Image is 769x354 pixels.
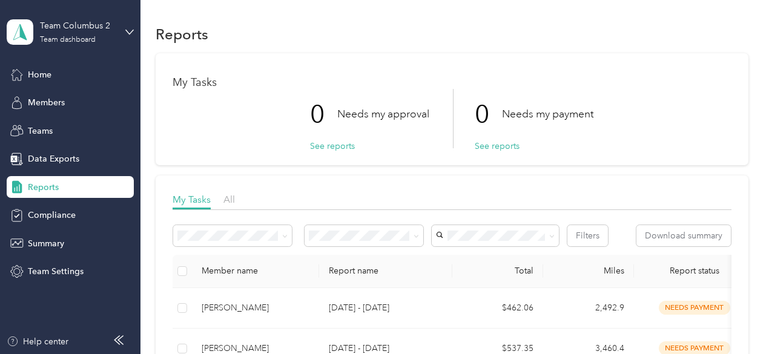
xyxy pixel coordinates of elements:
[28,237,64,250] span: Summary
[28,125,53,137] span: Teams
[310,89,337,140] p: 0
[28,209,76,221] span: Compliance
[173,76,731,89] h1: My Tasks
[202,266,309,276] div: Member name
[156,28,208,41] h1: Reports
[319,255,452,288] th: Report name
[452,288,543,329] td: $462.06
[28,68,51,81] span: Home
[329,301,443,315] p: [DATE] - [DATE]
[567,225,608,246] button: Filters
[310,140,355,152] button: See reports
[28,181,59,194] span: Reports
[502,107,593,122] p: Needs my payment
[701,286,769,354] iframe: Everlance-gr Chat Button Frame
[7,335,68,348] button: Help center
[659,301,730,315] span: needs payment
[475,89,502,140] p: 0
[636,225,731,246] button: Download summary
[475,140,520,152] button: See reports
[192,255,319,288] th: Member name
[173,194,211,205] span: My Tasks
[462,266,533,276] div: Total
[28,96,65,109] span: Members
[223,194,235,205] span: All
[28,152,79,165] span: Data Exports
[202,301,309,315] div: [PERSON_NAME]
[40,36,96,44] div: Team dashboard
[543,288,634,329] td: 2,492.9
[28,265,84,278] span: Team Settings
[40,19,116,32] div: Team Columbus 2
[644,266,745,276] span: Report status
[553,266,624,276] div: Miles
[337,107,429,122] p: Needs my approval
